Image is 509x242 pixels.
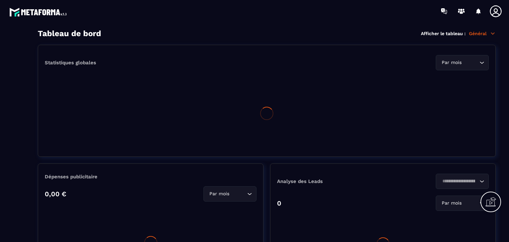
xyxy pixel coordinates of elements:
h3: Tableau de bord [38,29,101,38]
p: Statistiques globales [45,60,96,66]
div: Search for option [436,174,489,189]
p: 0 [277,199,281,207]
p: Dépenses publicitaire [45,174,256,180]
input: Search for option [463,200,478,207]
div: Search for option [203,186,256,202]
input: Search for option [231,190,246,198]
p: Analyse des Leads [277,178,383,184]
div: Search for option [436,196,489,211]
input: Search for option [440,178,478,185]
div: Search for option [436,55,489,70]
img: logo [9,6,69,18]
p: Général [469,30,496,36]
p: Afficher le tableau : [421,31,466,36]
p: 0,00 € [45,190,66,198]
span: Par mois [440,200,463,207]
span: Par mois [208,190,231,198]
span: Par mois [440,59,463,66]
input: Search for option [463,59,478,66]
